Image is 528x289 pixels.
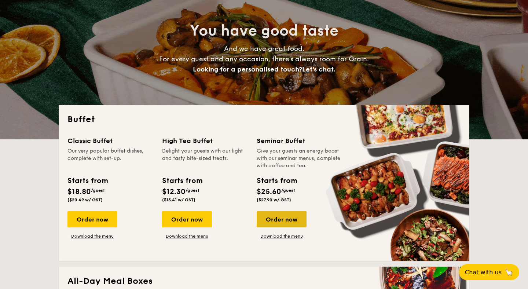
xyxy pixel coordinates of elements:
[257,233,307,239] a: Download the menu
[67,175,107,186] div: Starts from
[162,187,186,196] span: $12.30
[67,114,461,125] h2: Buffet
[281,188,295,193] span: /guest
[159,45,369,73] span: And we have great food. For every guest and any occasion, there’s always room for Grain.
[162,147,248,169] div: Delight your guests with our light and tasty bite-sized treats.
[67,187,91,196] span: $18.80
[257,187,281,196] span: $25.60
[257,175,297,186] div: Starts from
[67,275,461,287] h2: All-Day Meal Boxes
[459,264,519,280] button: Chat with us🦙
[67,233,117,239] a: Download the menu
[190,22,338,40] span: You have good taste
[162,233,212,239] a: Download the menu
[257,136,342,146] div: Seminar Buffet
[162,197,195,202] span: ($13.41 w/ GST)
[67,147,153,169] div: Our very popular buffet dishes, complete with set-up.
[91,188,105,193] span: /guest
[257,211,307,227] div: Order now
[162,211,212,227] div: Order now
[67,211,117,227] div: Order now
[162,136,248,146] div: High Tea Buffet
[162,175,202,186] div: Starts from
[193,65,302,73] span: Looking for a personalised touch?
[257,197,291,202] span: ($27.90 w/ GST)
[67,136,153,146] div: Classic Buffet
[302,65,335,73] span: Let's chat.
[67,197,103,202] span: ($20.49 w/ GST)
[505,268,513,277] span: 🦙
[257,147,342,169] div: Give your guests an energy boost with our seminar menus, complete with coffee and tea.
[186,188,199,193] span: /guest
[465,269,502,276] span: Chat with us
